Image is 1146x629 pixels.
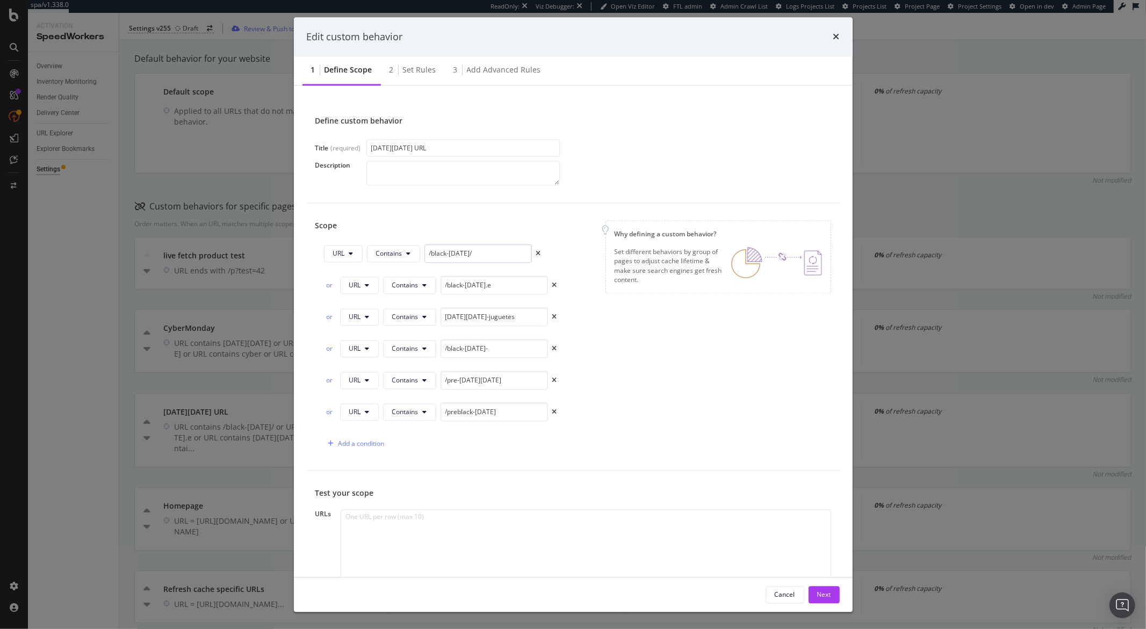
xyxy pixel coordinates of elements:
[315,161,366,170] div: Description
[392,313,419,322] span: Contains
[453,65,458,76] div: 3
[324,408,336,417] div: or
[349,344,361,353] span: URL
[324,313,336,322] div: or
[552,409,557,415] div: times
[315,143,329,153] div: Title
[552,314,557,320] div: times
[775,590,795,599] div: Cancel
[392,344,419,353] span: Contains
[349,408,361,417] span: URL
[552,282,557,288] div: times
[833,30,840,44] div: times
[615,230,822,239] div: Why defining a custom behavior?
[552,377,557,384] div: times
[731,248,821,279] img: DEDJSpvk.png
[340,372,379,389] button: URL
[340,277,379,294] button: URL
[809,586,840,603] button: Next
[338,439,385,449] div: Add a condition
[311,65,315,76] div: 1
[392,408,419,417] span: Contains
[383,372,436,389] button: Contains
[383,308,436,326] button: Contains
[349,281,361,290] span: URL
[315,221,557,232] div: Scope
[294,17,853,612] div: modal
[325,65,372,76] div: Define scope
[315,510,341,519] div: URLs
[390,65,394,76] div: 2
[367,245,420,262] button: Contains
[392,281,419,290] span: Contains
[552,345,557,352] div: times
[333,249,345,258] span: URL
[536,250,541,257] div: times
[403,65,436,76] div: Set rules
[315,488,831,499] div: Test your scope
[383,403,436,421] button: Contains
[324,435,385,452] button: Add a condition
[340,340,379,357] button: URL
[1109,592,1135,618] div: Open Intercom Messenger
[376,249,402,258] span: Contains
[324,376,336,385] div: or
[340,403,379,421] button: URL
[331,143,361,153] div: (required)
[349,376,361,385] span: URL
[383,340,436,357] button: Contains
[324,245,363,262] button: URL
[392,376,419,385] span: Contains
[817,590,831,599] div: Next
[766,586,804,603] button: Cancel
[615,248,723,285] div: Set different behaviors by group of pages to adjust cache lifetime & make sure search engines get...
[315,116,831,127] div: Define custom behavior
[340,308,379,326] button: URL
[324,281,336,290] div: or
[383,277,436,294] button: Contains
[349,313,361,322] span: URL
[467,65,541,76] div: Add advanced rules
[324,344,336,353] div: or
[307,30,403,44] div: Edit custom behavior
